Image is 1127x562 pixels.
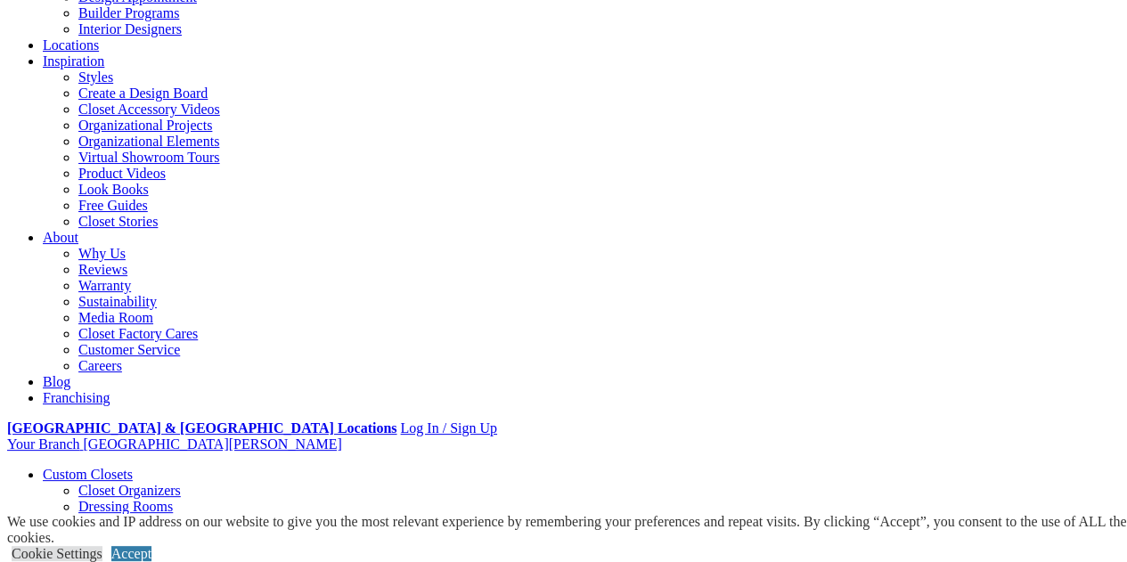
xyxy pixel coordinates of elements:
a: Media Room [78,310,153,325]
a: Builder Programs [78,5,179,20]
a: Virtual Showroom Tours [78,150,220,165]
a: About [43,230,78,245]
span: [GEOGRAPHIC_DATA][PERSON_NAME] [83,436,341,452]
a: Blog [43,374,70,389]
a: Careers [78,358,122,373]
a: Dressing Rooms [78,499,173,514]
a: Franchising [43,390,110,405]
a: Why Us [78,246,126,261]
a: Reviews [78,262,127,277]
div: We use cookies and IP address on our website to give you the most relevant experience by remember... [7,514,1127,546]
a: Accept [111,546,151,561]
a: Cookie Settings [12,546,102,561]
a: Locations [43,37,99,53]
a: Customer Service [78,342,180,357]
a: Custom Closets [43,467,133,482]
a: Closet Accessory Videos [78,102,220,117]
a: [GEOGRAPHIC_DATA] & [GEOGRAPHIC_DATA] Locations [7,420,396,436]
a: Your Branch [GEOGRAPHIC_DATA][PERSON_NAME] [7,436,342,452]
a: Closet Organizers [78,483,181,498]
a: Sustainability [78,294,157,309]
a: Free Guides [78,198,148,213]
a: Interior Designers [78,21,182,37]
span: Your Branch [7,436,79,452]
a: Closet Stories [78,214,158,229]
a: Look Books [78,182,149,197]
a: Organizational Projects [78,118,212,133]
a: Closet Factory Cares [78,326,198,341]
a: Warranty [78,278,131,293]
a: Product Videos [78,166,166,181]
a: Log In / Sign Up [400,420,496,436]
a: Inspiration [43,53,104,69]
a: Styles [78,69,113,85]
a: Create a Design Board [78,86,208,101]
a: Organizational Elements [78,134,219,149]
